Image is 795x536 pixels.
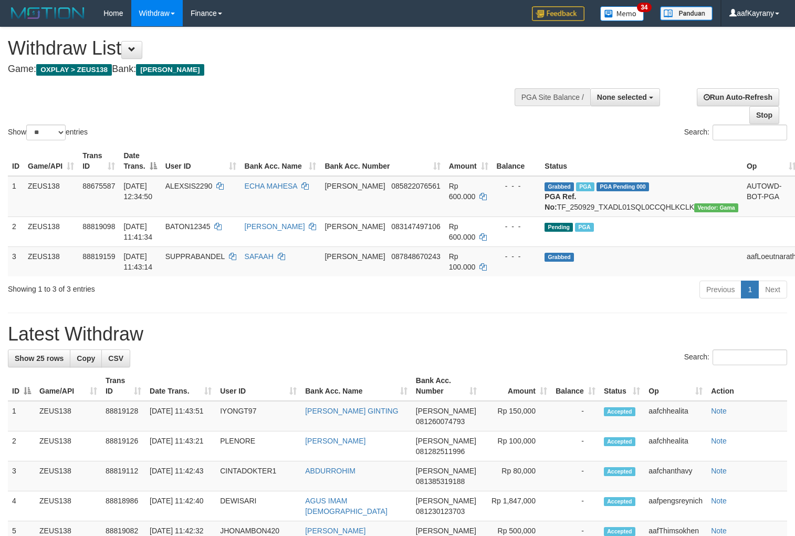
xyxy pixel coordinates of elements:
a: [PERSON_NAME] [305,437,365,445]
span: SUPPRABANDEL [165,252,225,261]
td: 3 [8,461,35,491]
td: 4 [8,491,35,521]
a: ABDURROHIM [305,467,355,475]
b: PGA Ref. No: [545,192,576,211]
div: Showing 1 to 3 of 3 entries [8,280,323,294]
span: Copy 081260074793 to clipboard [416,417,465,426]
h4: Game: Bank: [8,64,519,75]
span: Marked by aafpengsreynich [575,223,593,232]
th: Trans ID: activate to sort column ascending [101,371,145,401]
img: panduan.png [660,6,713,20]
a: AGUS IMAM [DEMOGRAPHIC_DATA] [305,497,388,516]
a: Note [711,437,727,445]
td: aafchhealita [644,401,707,431]
span: Copy 085822076561 to clipboard [391,182,440,190]
h1: Withdraw List [8,38,519,59]
span: Copy 081385319188 to clipboard [416,477,465,486]
th: User ID: activate to sort column ascending [216,371,301,401]
a: Run Auto-Refresh [697,88,779,106]
th: Game/API: activate to sort column ascending [35,371,101,401]
td: ZEUS138 [35,401,101,431]
td: IYONGT97 [216,401,301,431]
div: PGA Site Balance / [515,88,590,106]
td: [DATE] 11:43:21 [145,431,216,461]
span: Grabbed [545,253,574,262]
td: 2 [8,431,35,461]
td: [DATE] 11:42:43 [145,461,216,491]
span: [PERSON_NAME] [136,64,204,76]
div: - - - [497,251,537,262]
button: None selected [590,88,660,106]
span: PGA Pending [597,182,649,191]
a: Previous [699,281,741,298]
th: Trans ID: activate to sort column ascending [78,146,119,176]
span: Copy 081230123703 to clipboard [416,507,465,516]
span: Rp 100.000 [449,252,476,271]
span: Marked by aafpengsreynich [576,182,594,191]
span: Copy 087848670243 to clipboard [391,252,440,261]
td: ZEUS138 [24,246,78,276]
td: Rp 100,000 [481,431,551,461]
span: [PERSON_NAME] [416,467,476,475]
td: Rp 1,847,000 [481,491,551,521]
img: Button%20Memo.svg [600,6,644,21]
th: Date Trans.: activate to sort column descending [119,146,161,176]
img: MOTION_logo.png [8,5,88,21]
span: [DATE] 12:34:50 [123,182,152,201]
td: DEWISARI [216,491,301,521]
label: Show entries [8,125,88,140]
span: Accepted [604,497,635,506]
td: 1 [8,176,24,217]
span: Accepted [604,527,635,536]
a: Stop [749,106,779,124]
span: [PERSON_NAME] [325,252,385,261]
td: aafpengsreynich [644,491,707,521]
td: 88819112 [101,461,145,491]
th: Bank Acc. Name: activate to sort column ascending [301,371,412,401]
td: ZEUS138 [35,461,101,491]
td: PLENORE [216,431,301,461]
td: - [551,461,600,491]
th: Amount: activate to sort column ascending [481,371,551,401]
td: - [551,431,600,461]
span: [DATE] 11:43:14 [123,252,152,271]
span: Pending [545,223,573,232]
a: Note [711,407,727,415]
td: ZEUS138 [24,217,78,246]
span: Copy 081282511996 to clipboard [416,447,465,456]
span: BATON12345 [165,222,211,231]
td: 3 [8,246,24,276]
span: Vendor URL: https://trx31.1velocity.biz [694,203,738,212]
a: SAFAAH [245,252,274,261]
span: [PERSON_NAME] [416,497,476,505]
span: Rp 600.000 [449,182,476,201]
th: User ID: activate to sort column ascending [161,146,240,176]
td: 1 [8,401,35,431]
th: ID: activate to sort column descending [8,371,35,401]
span: OXPLAY > ZEUS138 [36,64,112,76]
span: CSV [108,354,123,363]
a: Show 25 rows [8,349,70,367]
th: Bank Acc. Name: activate to sort column ascending [240,146,321,176]
td: 88818986 [101,491,145,521]
span: [PERSON_NAME] [416,437,476,445]
span: 88819159 [82,252,115,261]
th: Balance [493,146,541,176]
td: - [551,401,600,431]
td: aafchhealita [644,431,707,461]
th: Bank Acc. Number: activate to sort column ascending [320,146,444,176]
td: 2 [8,217,24,246]
div: - - - [497,181,537,191]
a: Next [758,281,787,298]
th: Status [540,146,742,176]
td: ZEUS138 [35,431,101,461]
td: CINTADOKTER1 [216,461,301,491]
span: Accepted [604,437,635,446]
td: TF_250929_TXADL01SQL0CCQHLKCLK [540,176,742,217]
div: - - - [497,221,537,232]
th: ID [8,146,24,176]
span: [DATE] 11:41:34 [123,222,152,241]
label: Search: [684,349,787,365]
th: Game/API: activate to sort column ascending [24,146,78,176]
a: [PERSON_NAME] [305,527,365,535]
